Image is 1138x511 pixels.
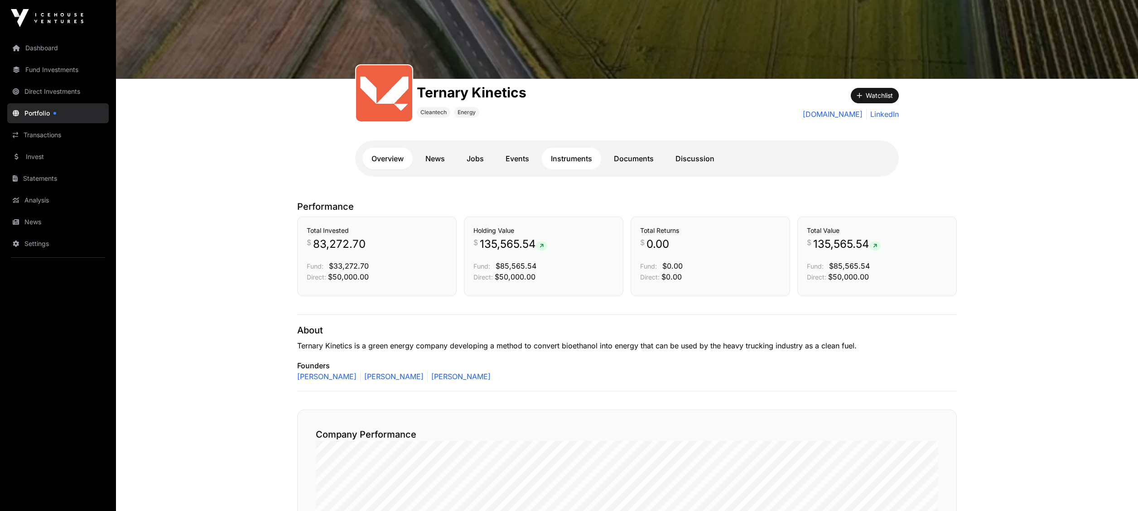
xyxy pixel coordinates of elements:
[297,324,957,337] p: About
[7,169,109,188] a: Statements
[496,261,536,270] span: $85,565.54
[11,9,83,27] img: Icehouse Ventures Logo
[851,88,899,103] button: Watchlist
[360,69,409,118] img: output-onlinepngtools---2025-01-23T085927.457.png
[362,148,892,169] nav: Tabs
[1093,468,1138,511] iframe: Chat Widget
[640,262,657,270] span: Fund:
[7,103,109,123] a: Portfolio
[7,125,109,145] a: Transactions
[7,212,109,232] a: News
[807,237,811,248] span: $
[803,109,863,120] a: [DOMAIN_NAME]
[307,262,323,270] span: Fund:
[362,148,413,169] a: Overview
[7,147,109,167] a: Invest
[640,273,660,281] span: Direct:
[666,148,723,169] a: Discussion
[828,272,869,281] span: $50,000.00
[329,261,369,270] span: $33,272.70
[497,148,538,169] a: Events
[640,226,781,235] h3: Total Returns
[297,360,957,371] p: Founders
[417,84,526,101] h1: Ternary Kinetics
[473,237,478,248] span: $
[297,340,957,351] p: Ternary Kinetics is a green energy company developing a method to convert bioethanol into energy ...
[473,226,614,235] h3: Holding Value
[307,226,447,235] h3: Total Invested
[605,148,663,169] a: Documents
[646,237,669,251] span: 0.00
[495,272,535,281] span: $50,000.00
[7,82,109,101] a: Direct Investments
[480,237,547,251] span: 135,565.54
[473,262,490,270] span: Fund:
[661,272,682,281] span: $0.00
[640,237,645,248] span: $
[328,272,369,281] span: $50,000.00
[829,261,870,270] span: $85,565.54
[416,148,454,169] a: News
[813,237,881,251] span: 135,565.54
[662,261,683,270] span: $0.00
[458,109,476,116] span: Energy
[7,190,109,210] a: Analysis
[866,109,899,120] a: LinkedIn
[307,273,326,281] span: Direct:
[7,38,109,58] a: Dashboard
[427,371,491,382] a: [PERSON_NAME]
[307,237,311,248] span: $
[420,109,447,116] span: Cleantech
[807,262,824,270] span: Fund:
[297,200,957,213] p: Performance
[473,273,493,281] span: Direct:
[542,148,601,169] a: Instruments
[458,148,493,169] a: Jobs
[807,226,947,235] h3: Total Value
[297,371,357,382] a: [PERSON_NAME]
[807,273,826,281] span: Direct:
[360,371,424,382] a: [PERSON_NAME]
[7,60,109,80] a: Fund Investments
[316,428,938,441] h2: Company Performance
[7,234,109,254] a: Settings
[313,237,366,251] span: 83,272.70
